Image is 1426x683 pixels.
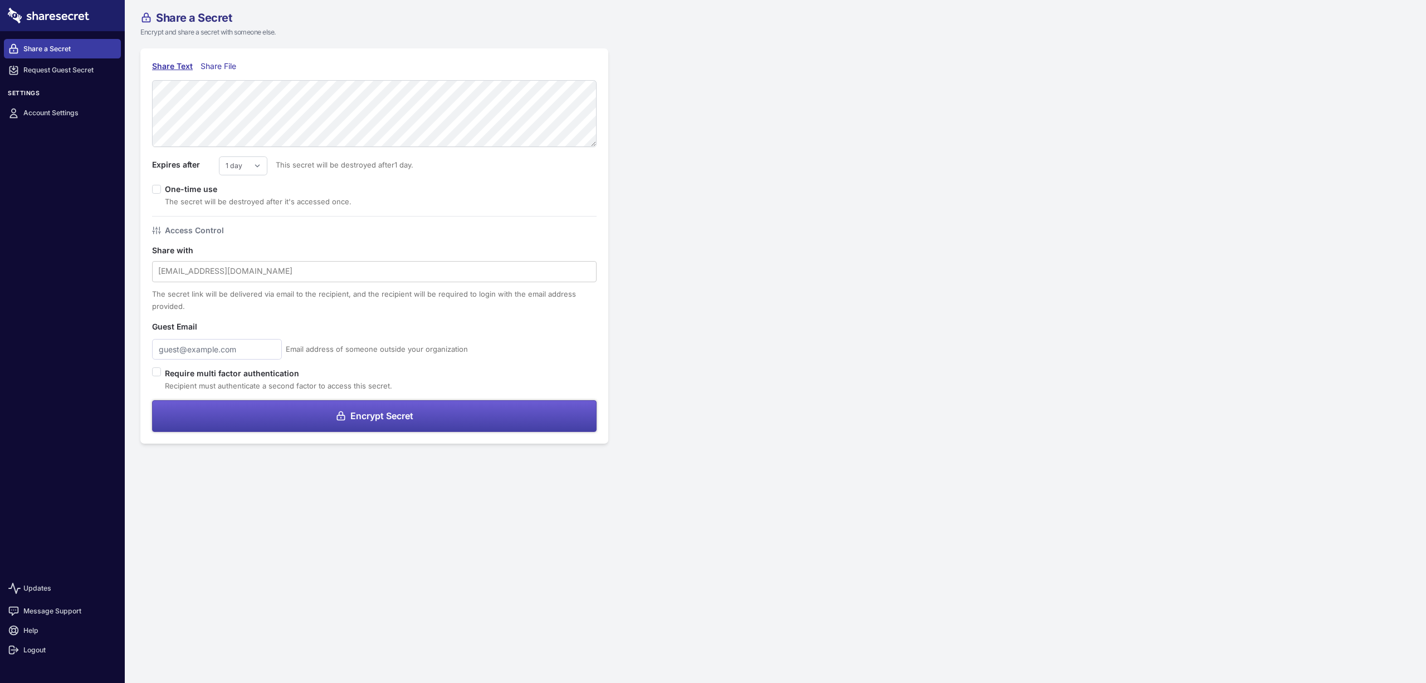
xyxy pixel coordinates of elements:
[152,244,219,257] label: Share with
[165,367,392,380] label: Require multi factor authentication
[140,27,671,37] p: Encrypt and share a secret with someone else.
[4,601,121,621] a: Message Support
[4,39,121,58] a: Share a Secret
[165,184,226,194] label: One-time use
[152,339,282,360] input: guest@example.com
[152,400,597,432] button: Encrypt Secret
[165,195,351,208] div: The secret will be destroyed after it's accessed once.
[4,621,121,640] a: Help
[4,576,121,601] a: Updates
[4,61,121,80] a: Request Guest Secret
[165,224,224,237] h4: Access Control
[152,321,219,333] label: Guest Email
[4,640,121,660] a: Logout
[286,343,468,355] span: Email address of someone outside your organization
[165,381,392,390] span: Recipient must authenticate a second factor to access this secret.
[152,159,219,171] label: Expires after
[152,289,576,311] span: The secret link will be delivered via email to the recipient, and the recipient will be required ...
[350,411,413,420] span: Encrypt Secret
[4,90,121,101] h3: Settings
[156,12,232,23] span: Share a Secret
[201,60,241,72] div: Share File
[152,60,193,72] div: Share Text
[267,159,413,171] span: This secret will be destroyed after 1 day .
[4,104,121,123] a: Account Settings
